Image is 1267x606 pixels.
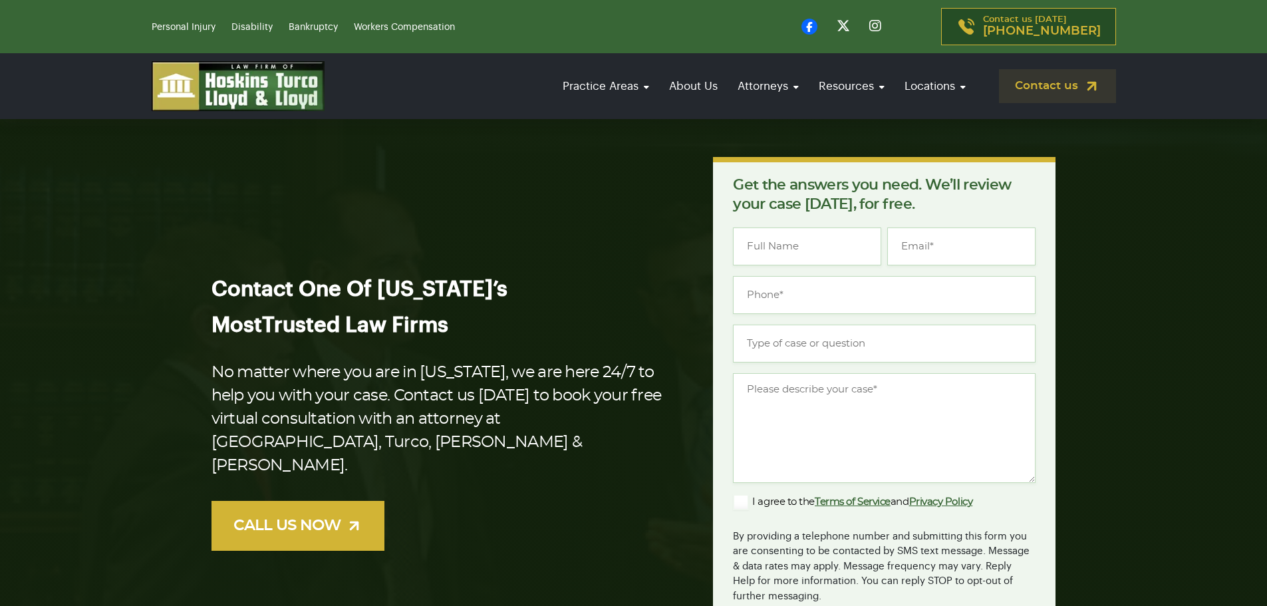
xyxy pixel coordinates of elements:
a: Workers Compensation [354,23,455,32]
p: No matter where you are in [US_STATE], we are here 24/7 to help you with your case. Contact us [D... [211,361,671,478]
a: Practice Areas [556,67,656,105]
a: Resources [812,67,891,105]
img: logo [152,61,325,111]
a: Bankruptcy [289,23,338,32]
p: Contact us [DATE] [983,15,1101,38]
input: Email* [887,227,1036,265]
p: Get the answers you need. We’ll review your case [DATE], for free. [733,176,1036,214]
a: Contact us [999,69,1116,103]
a: Attorneys [731,67,805,105]
a: Locations [898,67,972,105]
span: Trusted Law Firms [262,315,448,336]
span: Contact One Of [US_STATE]’s [211,279,507,300]
input: Phone* [733,276,1036,314]
a: Privacy Policy [909,497,973,507]
img: arrow-up-right-light.svg [346,518,362,534]
a: Terms of Service [815,497,891,507]
a: About Us [662,67,724,105]
input: Type of case or question [733,325,1036,363]
span: [PHONE_NUMBER] [983,25,1101,38]
label: I agree to the and [733,494,972,510]
a: Personal Injury [152,23,215,32]
a: Contact us [DATE][PHONE_NUMBER] [941,8,1116,45]
input: Full Name [733,227,881,265]
a: Disability [231,23,273,32]
a: CALL US NOW [211,501,384,551]
span: Most [211,315,262,336]
div: By providing a telephone number and submitting this form you are consenting to be contacted by SM... [733,521,1036,605]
